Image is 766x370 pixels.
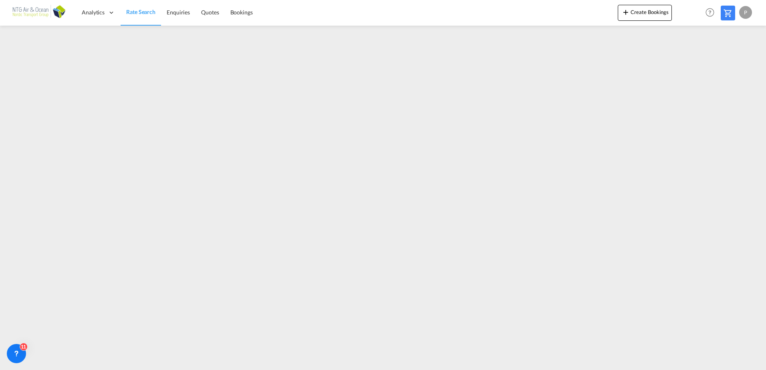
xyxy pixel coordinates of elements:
[167,9,190,16] span: Enquiries
[621,7,631,17] md-icon: icon-plus 400-fg
[201,9,219,16] span: Quotes
[230,9,253,16] span: Bookings
[82,8,105,16] span: Analytics
[739,6,752,19] div: P
[618,5,672,21] button: icon-plus 400-fgCreate Bookings
[12,4,66,22] img: af31b1c0b01f11ecbc353f8e72265e29.png
[703,6,721,20] div: Help
[703,6,717,19] span: Help
[126,8,155,15] span: Rate Search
